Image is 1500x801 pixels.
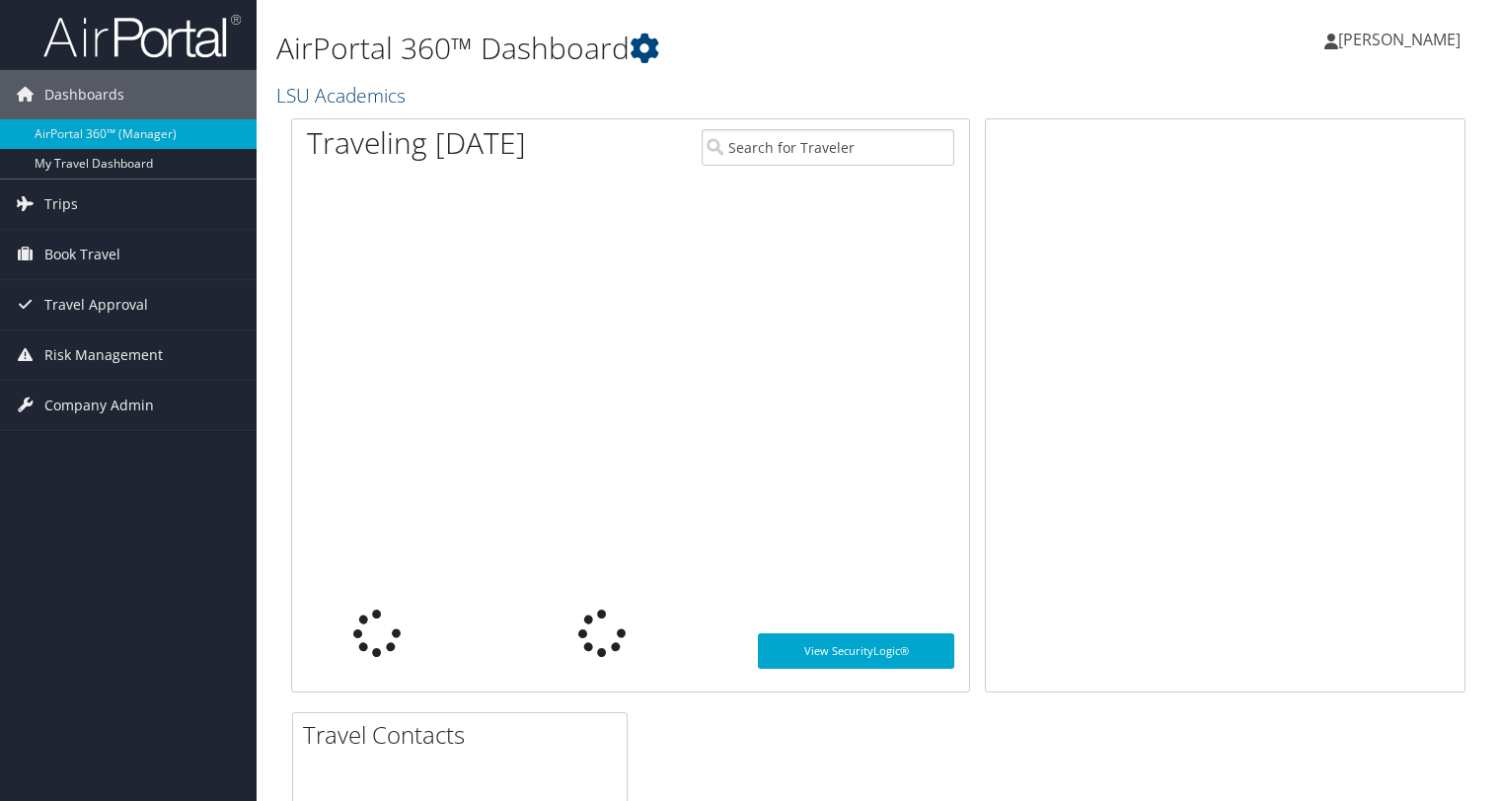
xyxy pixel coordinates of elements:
h2: Travel Contacts [303,718,627,752]
h1: Traveling [DATE] [307,122,526,164]
span: Trips [44,180,78,229]
span: Book Travel [44,230,120,279]
a: [PERSON_NAME] [1324,10,1480,69]
a: LSU Academics [276,82,411,109]
span: Dashboards [44,70,124,119]
input: Search for Traveler [702,129,954,166]
h1: AirPortal 360™ Dashboard [276,28,1079,69]
span: Travel Approval [44,280,148,329]
span: Risk Management [44,330,163,380]
span: Company Admin [44,381,154,430]
span: [PERSON_NAME] [1338,29,1461,50]
a: View SecurityLogic® [758,633,954,669]
img: airportal-logo.png [43,13,241,59]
